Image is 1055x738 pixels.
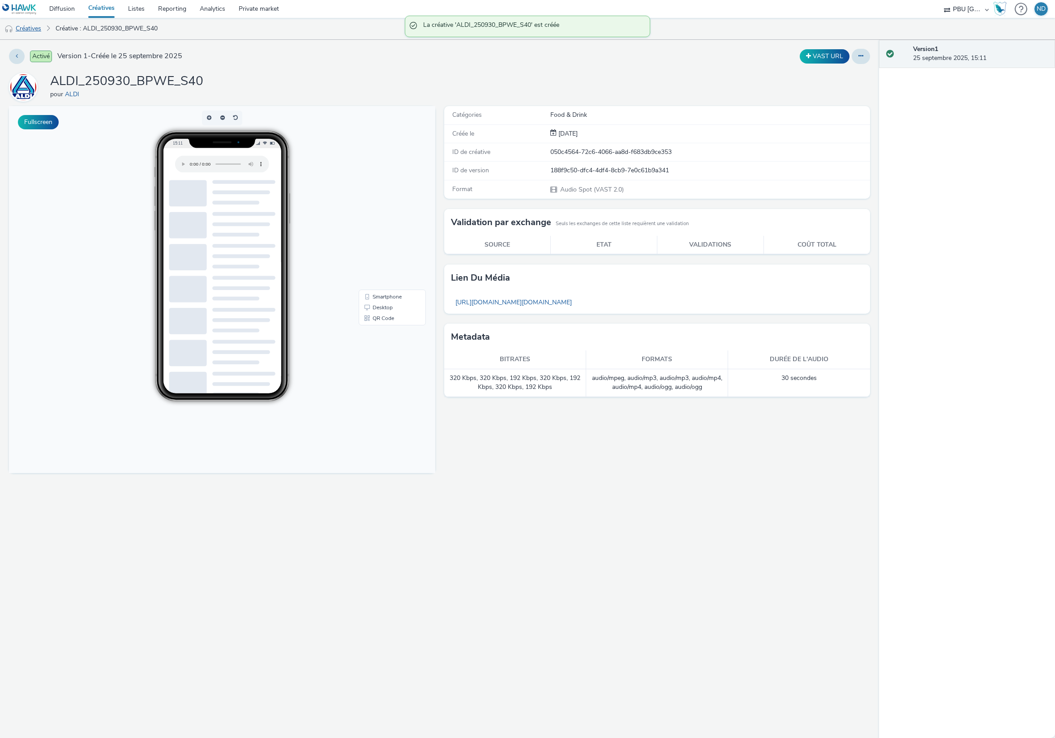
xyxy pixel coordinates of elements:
span: Smartphone [364,188,393,193]
th: Source [444,236,551,254]
a: ALDI [65,90,83,98]
span: ID de version [452,166,489,175]
span: Desktop [364,199,384,204]
h1: ALDI_250930_BPWE_S40 [50,73,203,90]
strong: Version 1 [913,45,938,53]
a: [URL][DOMAIN_NAME][DOMAIN_NAME] [451,294,576,311]
th: Validations [657,236,763,254]
div: 25 septembre 2025, 15:11 [913,45,1048,63]
div: Création 25 septembre 2025, 15:11 [557,129,578,138]
button: Fullscreen [18,115,59,129]
div: 188f9c50-dfc4-4df4-8cb9-7e0c61b9a341 [550,166,869,175]
span: pour [50,90,65,98]
span: QR Code [364,209,385,215]
th: Formats [586,350,728,369]
th: Durée de l'audio [728,350,870,369]
h3: Metadata [451,330,490,344]
span: Catégories [452,111,482,119]
span: Activé [30,51,52,62]
img: undefined Logo [2,4,37,15]
a: ALDI [9,83,41,91]
td: 320 Kbps, 320 Kbps, 192 Kbps, 320 Kbps, 192 Kbps, 320 Kbps, 192 Kbps [444,369,586,397]
div: ND [1037,2,1046,16]
th: Etat [551,236,657,254]
h3: Validation par exchange [451,216,551,229]
a: Hawk Academy [993,2,1010,16]
li: QR Code [352,207,415,218]
th: Coût total [763,236,870,254]
img: ALDI [10,74,36,101]
span: Version 1 - Créée le 25 septembre 2025 [57,51,182,61]
span: Audio Spot (VAST 2.0) [559,185,624,194]
div: 050c4564-72c6-4066-aa8d-f683db9ce353 [550,148,869,157]
a: Créative : ALDI_250930_BPWE_S40 [51,18,162,39]
li: Desktop [352,196,415,207]
span: La créative 'ALDI_250930_BPWE_S40' est créée [423,21,641,32]
span: Créée le [452,129,474,138]
td: audio/mpeg, audio/mp3, audio/mp3, audio/mp4, audio/mp4, audio/ogg, audio/ogg [586,369,728,397]
td: 30 secondes [728,369,870,397]
img: audio [4,25,13,34]
th: Bitrates [444,350,586,369]
div: Food & Drink [550,111,869,119]
button: VAST URL [800,49,849,64]
div: Dupliquer la créative en un VAST URL [798,49,852,64]
span: ID de créative [452,148,490,156]
small: Seuls les exchanges de cette liste requièrent une validation [556,220,689,227]
h3: Lien du média [451,271,510,285]
span: [DATE] [557,129,578,138]
span: Format [452,185,472,193]
span: 15:11 [164,34,174,39]
img: Hawk Academy [993,2,1007,16]
li: Smartphone [352,185,415,196]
